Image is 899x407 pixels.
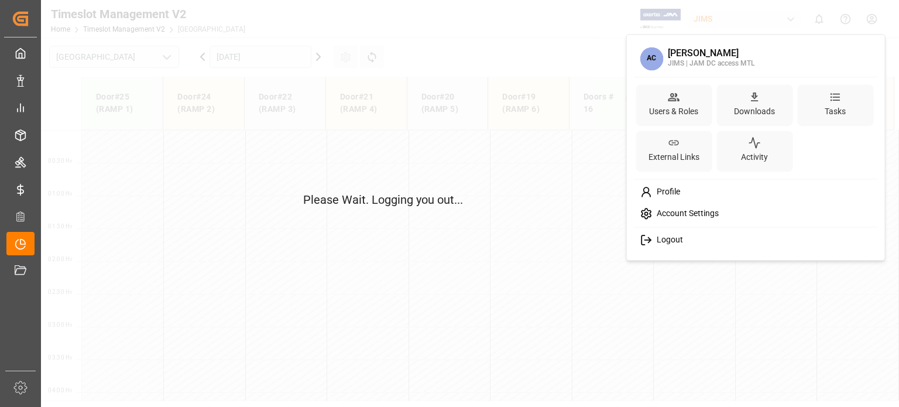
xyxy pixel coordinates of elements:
div: JIMS | JAM DC access MTL [668,59,754,69]
div: Tasks [822,103,848,120]
div: Downloads [732,103,777,120]
div: [PERSON_NAME] [668,49,754,59]
div: Activity [739,149,770,166]
p: Please Wait. Logging you out... [303,191,596,208]
span: AC [640,47,663,70]
span: Logout [652,235,683,245]
span: Account Settings [652,208,719,219]
div: Users & Roles [647,103,701,120]
span: Profile [652,187,680,197]
div: External Links [646,149,702,166]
